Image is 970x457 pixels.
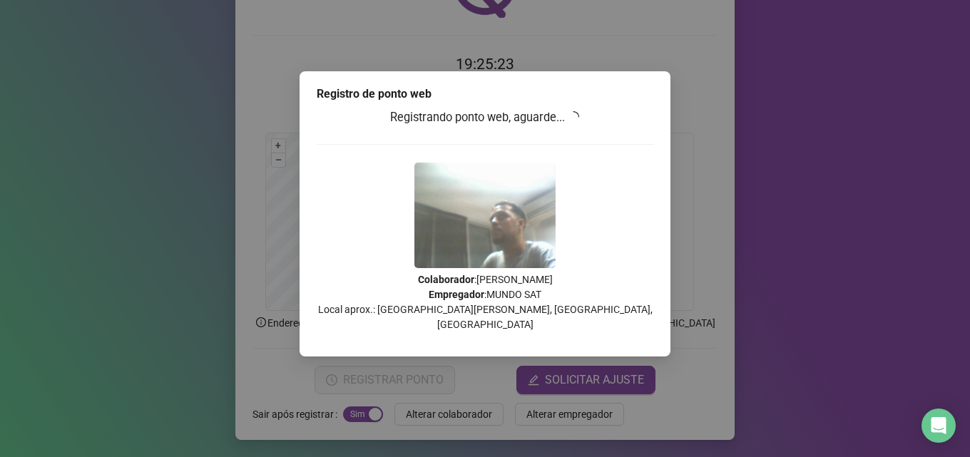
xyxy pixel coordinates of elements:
[921,409,956,443] div: Open Intercom Messenger
[418,274,474,285] strong: Colaborador
[317,86,653,103] div: Registro de ponto web
[414,163,556,268] img: Z
[566,110,581,125] span: loading
[429,289,484,300] strong: Empregador
[317,108,653,127] h3: Registrando ponto web, aguarde...
[317,272,653,332] p: : [PERSON_NAME] : MUNDO SAT Local aprox.: [GEOGRAPHIC_DATA][PERSON_NAME], [GEOGRAPHIC_DATA], [GEO...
